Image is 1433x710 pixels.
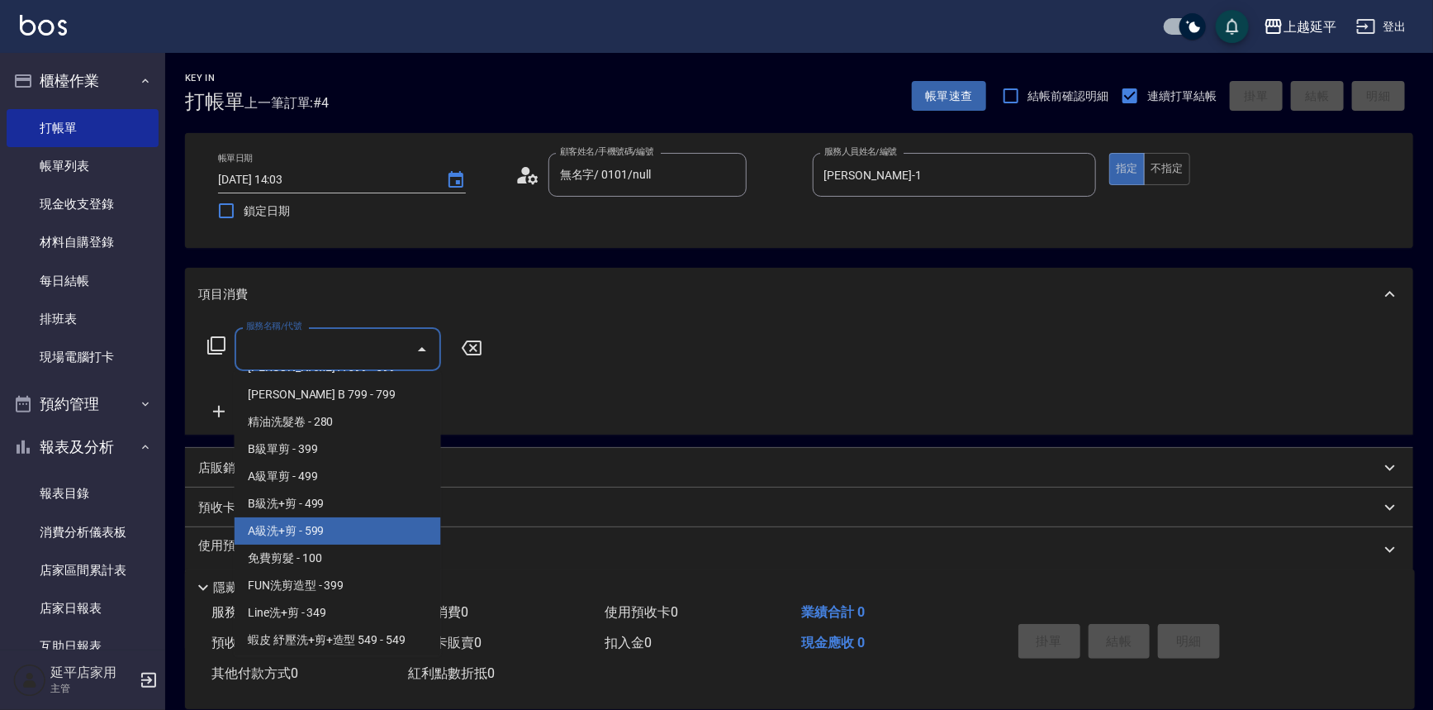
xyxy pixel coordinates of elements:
a: 消費分析儀表板 [7,513,159,551]
span: FUN洗剪造型 - 399 [235,572,441,599]
span: 蝦皮 紓壓洗+剪+造型 549 - 549 [235,627,441,654]
span: 結帳前確認明細 [1028,88,1109,105]
a: 現場電腦打卡 [7,338,159,376]
a: 店家區間累計表 [7,551,159,589]
span: 使用預收卡 0 [605,604,678,620]
label: 服務名稱/代號 [246,320,301,332]
span: Line洗+剪 - 349 [235,599,441,627]
span: B級洗+剪 - 499 [235,490,441,517]
div: 項目消費 [185,268,1413,321]
span: [PERSON_NAME] B 799 - 799 [235,381,441,408]
p: 店販銷售 [198,460,248,477]
span: 會員卡販賣 0 [408,635,482,650]
h3: 打帳單 [185,90,244,113]
a: 報表目錄 [7,474,159,512]
button: 指定 [1109,153,1145,185]
h5: 延平店家用 [50,665,135,681]
span: 現金應收 0 [801,635,865,650]
span: 其他付款方式 0 [211,665,298,681]
img: Logo [20,15,67,36]
p: 主管 [50,681,135,696]
img: Person [13,664,46,697]
span: 上一筆訂單:#4 [244,93,330,113]
a: 排班表 [7,300,159,338]
button: Close [409,336,435,363]
div: 使用預收卡x1327 [185,527,1413,572]
button: save [1216,10,1249,43]
a: 店家日報表 [7,589,159,627]
button: 登出 [1350,12,1413,42]
label: 服務人員姓名/編號 [824,145,897,158]
span: 業績合計 0 [801,604,865,620]
span: A級洗+剪 - 599 [235,517,441,545]
a: 互助日報表 [7,627,159,665]
span: 免費剪髮 - 100 [235,545,441,572]
span: B級單剪 - 399 [235,436,441,463]
span: 紅利點數折抵 0 [408,665,495,681]
span: 連續打單結帳 [1147,88,1217,105]
span: 預收卡販賣 0 [211,635,285,650]
a: 帳單列表 [7,147,159,185]
span: 鎖定日期 [244,203,290,220]
button: 櫃檯作業 [7,60,159,102]
label: 帳單日期 [218,152,253,164]
button: 上越延平 [1257,10,1343,44]
div: 預收卡販賣 [185,488,1413,527]
a: 材料自購登錄 [7,223,159,261]
span: 服務消費 0 [211,604,272,620]
div: 上越延平 [1284,17,1336,37]
button: 預約管理 [7,383,159,426]
a: 打帳單 [7,109,159,147]
span: 扣入金 0 [605,635,652,650]
a: 每日結帳 [7,262,159,300]
p: 隱藏業績明細 [213,579,287,597]
div: 店販銷售 [185,448,1413,488]
button: 帳單速查 [912,81,986,112]
p: 預收卡販賣 [198,499,260,517]
span: 精油洗髮卷 - 280 [235,408,441,436]
h2: Key In [185,73,244,83]
label: 顧客姓名/手機號碼/編號 [560,145,654,158]
span: A級單剪 - 499 [235,463,441,490]
p: 項目消費 [198,286,248,303]
input: YYYY/MM/DD hh:mm [218,166,429,193]
button: 報表及分析 [7,426,159,469]
p: 使用預收卡 [198,537,260,562]
button: Choose date, selected date is 2025-08-10 [436,160,476,200]
span: 雲端卷 洗剪造型 - 420 [235,654,441,681]
button: 不指定 [1144,153,1190,185]
a: 現金收支登錄 [7,185,159,223]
